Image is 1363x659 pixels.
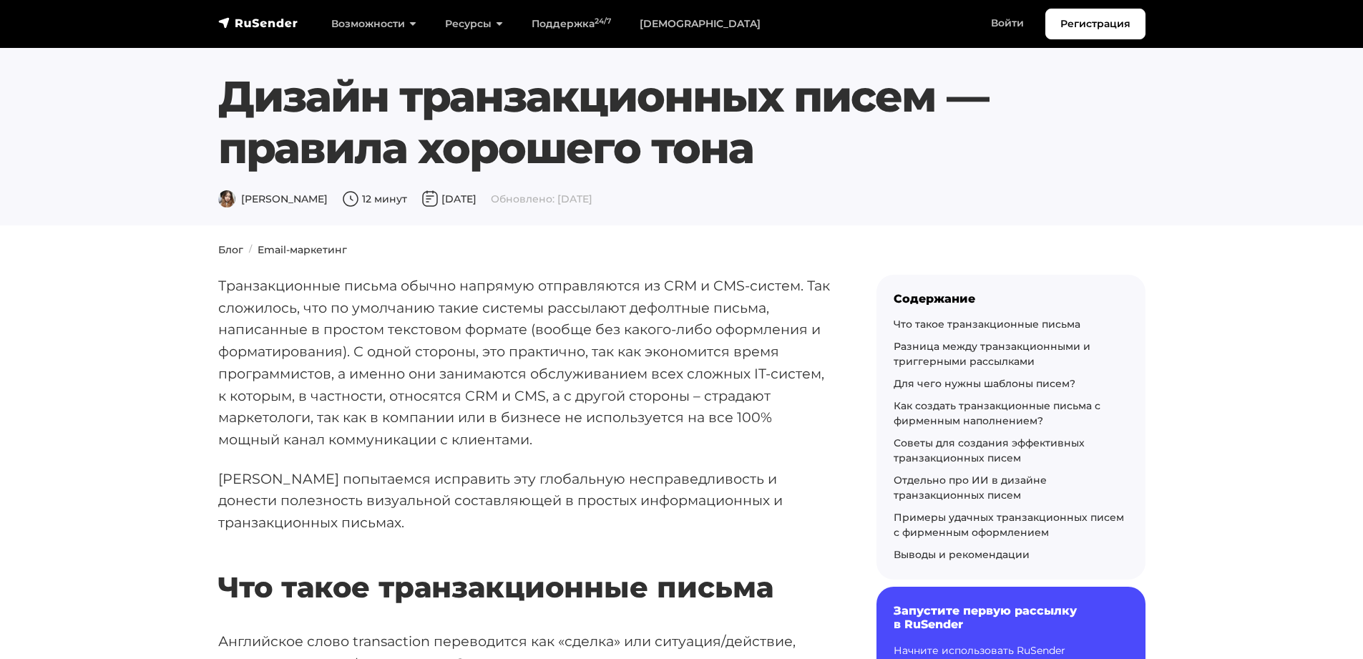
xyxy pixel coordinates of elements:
[243,243,347,258] li: Email-маркетинг
[431,9,517,39] a: Ресурсы
[977,9,1038,38] a: Войти
[894,511,1124,539] a: Примеры удачных транзакционных писем с фирменным оформлением
[317,9,431,39] a: Возможности
[218,71,1067,174] h1: Дизайн транзакционных писем — правила хорошего тона
[894,474,1047,502] a: Отдельно про ИИ в дизайне транзакционных писем
[218,528,831,605] h2: Что такое транзакционные письма
[595,16,611,26] sup: 24/7
[894,377,1075,390] a: Для чего нужны шаблоны писем?
[625,9,775,39] a: [DEMOGRAPHIC_DATA]
[218,468,831,534] p: [PERSON_NAME] попытаемся исправить эту глобальную несправедливость и донести полезность визуально...
[218,275,831,451] p: Транзакционные письма обычно напрямую отправляются из CRM и CMS-систем. Так сложилось, что по умо...
[894,399,1100,427] a: Как создать транзакционные письма с фирменным наполнением?
[421,192,477,205] span: [DATE]
[894,436,1085,464] a: Советы для создания эффективных транзакционных писем
[894,318,1080,331] a: Что такое транзакционные письма
[342,192,407,205] span: 12 минут
[342,190,359,208] img: Время чтения
[894,604,1128,631] h6: Запустите первую рассылку в RuSender
[210,243,1154,258] nav: breadcrumb
[517,9,625,39] a: Поддержка24/7
[491,192,592,205] span: Обновлено: [DATE]
[1045,9,1145,39] a: Регистрация
[421,190,439,208] img: Дата публикации
[894,548,1030,561] a: Выводы и рекомендации
[894,292,1128,306] div: Содержание
[218,192,328,205] span: [PERSON_NAME]
[218,243,243,256] a: Блог
[218,16,298,30] img: RuSender
[894,340,1090,368] a: Разница между транзакционными и триггерными рассылками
